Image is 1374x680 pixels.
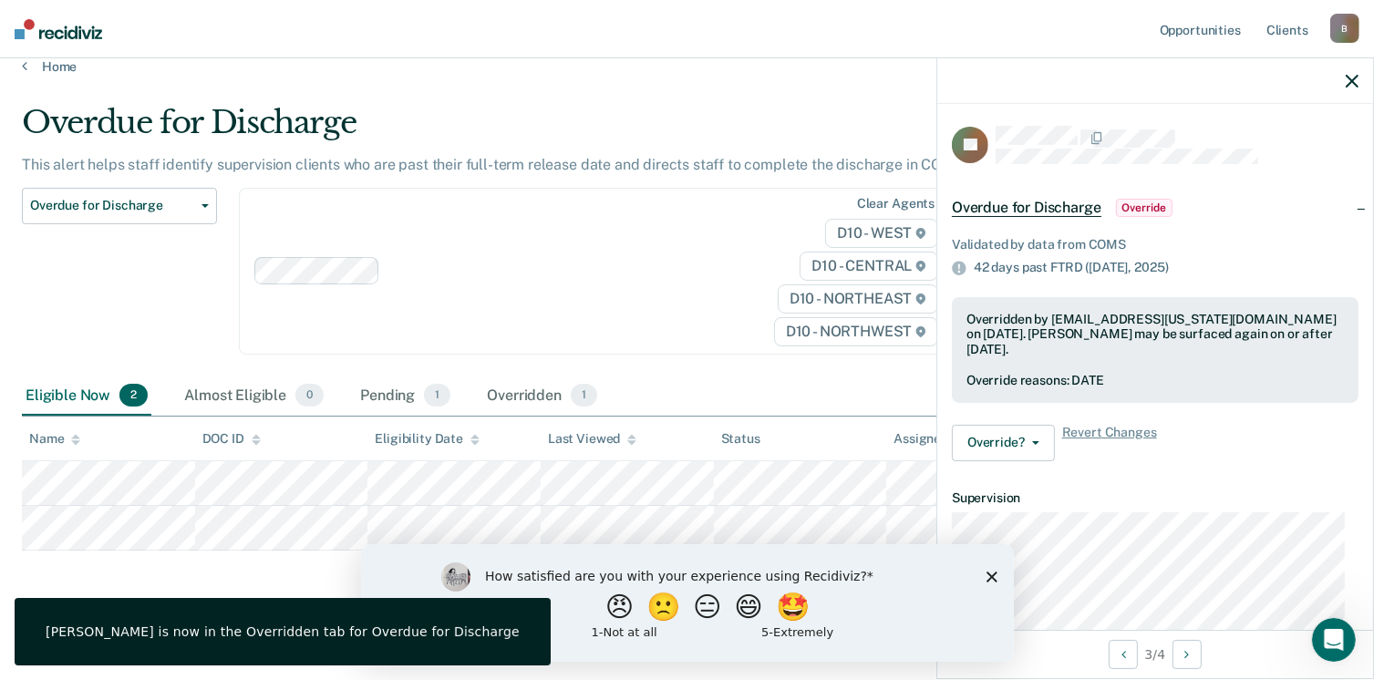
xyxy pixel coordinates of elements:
[1312,618,1356,662] iframe: Intercom live chat
[571,384,597,407] span: 1
[825,219,938,248] span: D10 - WEST
[424,384,450,407] span: 1
[202,431,261,447] div: DOC ID
[548,431,636,447] div: Last Viewed
[46,623,520,640] div: [PERSON_NAME] is now in the Overridden tab for Overdue for Discharge
[361,544,1014,662] iframe: Survey by Kim from Recidiviz
[966,373,1344,388] div: Override reasons: DATE
[952,199,1101,217] span: Overdue for Discharge
[857,196,935,211] div: Clear agents
[966,312,1344,357] div: Overridden by [EMAIL_ADDRESS][US_STATE][DOMAIN_NAME] on [DATE]. [PERSON_NAME] may be surfaced aga...
[952,237,1359,252] div: Validated by data from COMS
[1109,640,1138,669] button: Previous Opportunity
[974,260,1359,275] div: 42 days past FTRD ([DATE],
[119,384,148,407] span: 2
[952,425,1055,461] button: Override?
[22,104,1052,156] div: Overdue for Discharge
[937,630,1373,678] div: 3 / 4
[1116,199,1173,217] span: Override
[22,58,1352,75] a: Home
[1330,14,1359,43] div: B
[483,376,601,417] div: Overridden
[894,431,979,447] div: Assigned to
[29,431,80,447] div: Name
[937,179,1373,237] div: Overdue for DischargeOverride
[22,376,151,417] div: Eligible Now
[800,252,938,281] span: D10 - CENTRAL
[356,376,454,417] div: Pending
[15,19,102,39] img: Recidiviz
[778,284,938,314] span: D10 - NORTHEAST
[1173,640,1202,669] button: Next Opportunity
[1062,425,1157,461] span: Revert Changes
[774,317,938,346] span: D10 - NORTHWEST
[721,431,760,447] div: Status
[295,384,324,407] span: 0
[22,156,968,173] p: This alert helps staff identify supervision clients who are past their full-term release date and...
[181,376,327,417] div: Almost Eligible
[375,431,480,447] div: Eligibility Date
[30,198,194,213] span: Overdue for Discharge
[952,490,1359,506] dt: Supervision
[1134,260,1168,274] span: 2025)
